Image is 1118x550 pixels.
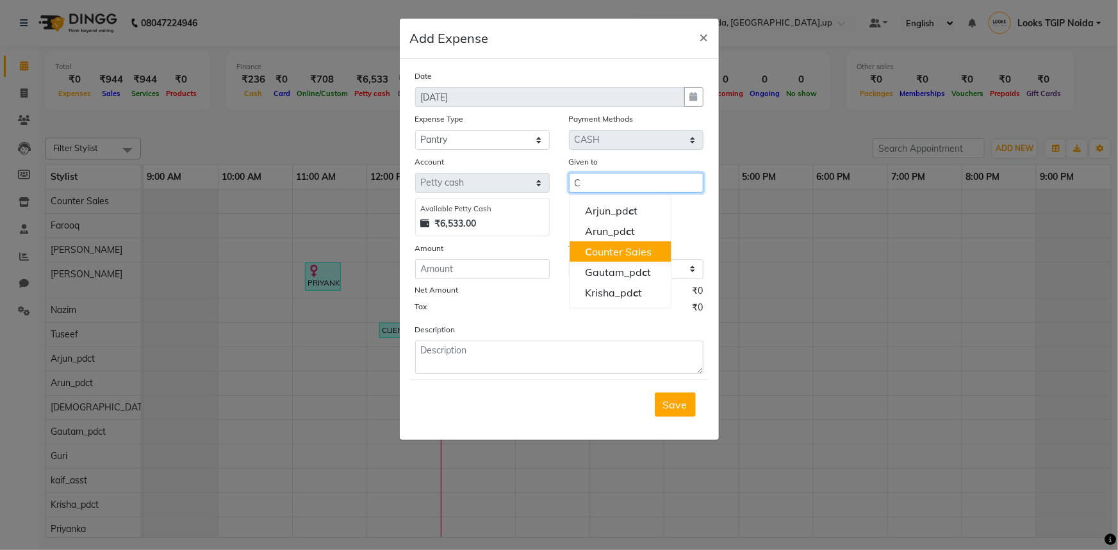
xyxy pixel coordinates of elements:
[655,392,696,417] button: Save
[700,27,709,46] span: ×
[626,225,631,238] span: c
[569,113,634,125] label: Payment Methods
[585,286,642,299] ngb-highlight: Krisha_pd t
[415,243,444,254] label: Amount
[693,284,703,301] span: ₹0
[585,266,651,279] ngb-highlight: Gautam_pd t
[585,225,635,238] ngb-highlight: Arun_pd t
[410,29,489,48] h5: Add Expense
[415,156,445,168] label: Account
[585,245,592,258] span: C
[693,301,703,318] span: ₹0
[435,217,477,231] strong: ₹6,533.00
[415,284,459,296] label: Net Amount
[633,286,638,299] span: c
[415,259,550,279] input: Amount
[569,173,703,193] input: Given to
[689,19,719,54] button: Close
[415,301,427,312] label: Tax
[585,245,652,258] ngb-highlight: ounter Sales
[629,204,634,217] span: c
[415,324,456,336] label: Description
[642,266,647,279] span: c
[415,70,432,82] label: Date
[663,398,687,411] span: Save
[585,204,637,217] ngb-highlight: Arjun_pd t
[421,204,544,214] div: Available Petty Cash
[415,113,464,125] label: Expense Type
[569,156,598,168] label: Given to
